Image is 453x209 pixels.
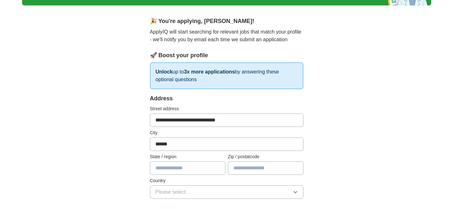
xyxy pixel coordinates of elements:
[150,94,303,103] div: Address
[150,129,303,136] label: City
[150,28,303,43] p: ApplyIQ will start searching for relevant jobs that match your profile - we'll notify you by emai...
[150,62,303,89] p: up to by answering these optional questions
[150,185,303,199] button: Please select...
[155,188,190,196] span: Please select...
[150,17,303,26] div: 🎉 You're applying , [PERSON_NAME] !
[150,105,303,112] label: Street address
[156,69,173,74] strong: Unlock
[184,69,235,74] strong: 3x more applications
[150,177,303,184] label: Country
[228,153,303,160] label: Zip / postalcode
[150,51,303,60] div: 🚀 Boost your profile
[150,153,225,160] label: State / region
